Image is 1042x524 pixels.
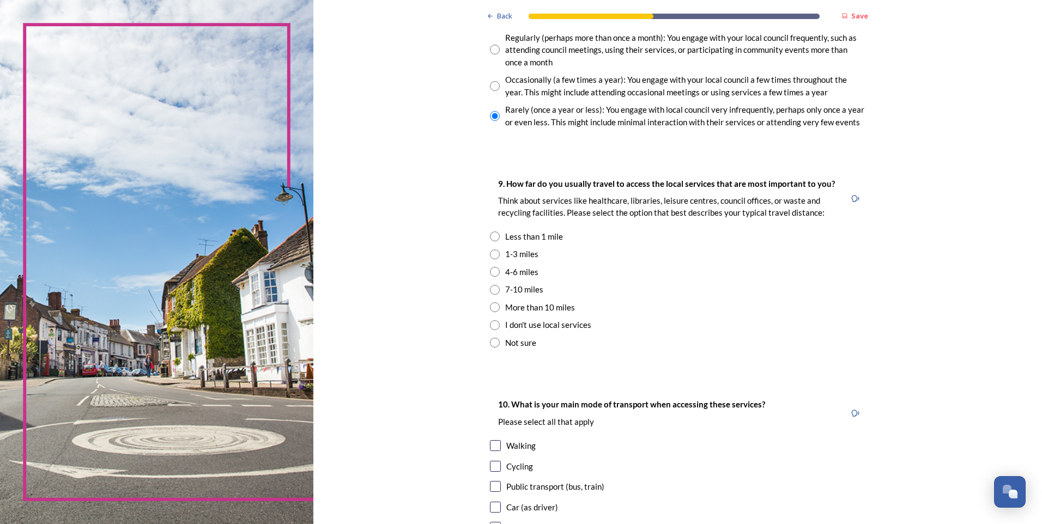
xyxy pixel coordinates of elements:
div: Walking [506,440,536,452]
div: Not sure [505,337,536,349]
div: Car (as driver) [506,501,558,514]
button: Open Chat [994,476,1026,508]
div: 7-10 miles [505,283,543,296]
span: Back [497,11,512,21]
p: Please select all that apply [498,416,765,428]
div: Regularly (perhaps more than once a month): You engage with your local council frequently, such a... [505,32,865,69]
div: Cycling [506,460,533,473]
div: 1-3 miles [505,248,538,260]
p: Think about services like healthcare, libraries, leisure centres, council offices, or waste and r... [498,195,837,218]
strong: Save [851,11,868,21]
div: Rarely (once a year or less): You engage with local council very infrequently, perhaps only once ... [505,103,865,128]
div: Public transport (bus, train) [506,480,604,493]
strong: 10. What is your main mode of transport when accessing these services? [498,399,765,409]
div: More than 10 miles [505,301,575,314]
div: 4-6 miles [505,266,538,278]
div: Occasionally (a few times a year): You engage with your local council a few times throughout the ... [505,74,865,98]
strong: 9. How far do you usually travel to access the local services that are most important to you? [498,179,835,188]
div: I don't use local services [505,319,591,331]
div: Less than 1 mile [505,230,563,243]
